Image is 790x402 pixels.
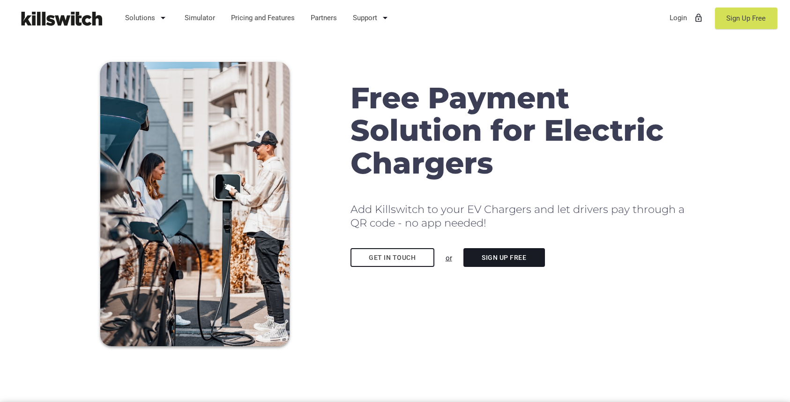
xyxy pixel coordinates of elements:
a: Partners [306,6,342,30]
h2: Add Killswitch to your EV Chargers and let drivers pay through a QR code - no app needed! [350,203,690,229]
i: arrow_drop_down [157,7,169,29]
i: lock_outline [694,7,703,29]
a: Sign Up Free [715,8,777,29]
img: Killswitch [14,7,108,30]
i: arrow_drop_down [380,7,391,29]
a: Support [349,6,395,30]
a: Simulator [180,6,220,30]
a: Solutions [121,6,173,30]
a: Get in touch [350,248,434,267]
u: or [446,254,452,262]
h1: Free Payment Solution for Electric Chargers [350,82,690,179]
img: Couple charging EV with mobile payments [100,62,290,346]
a: Sign Up Free [463,248,545,267]
a: Pricing and Features [227,6,299,30]
a: Loginlock_outline [665,6,708,30]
